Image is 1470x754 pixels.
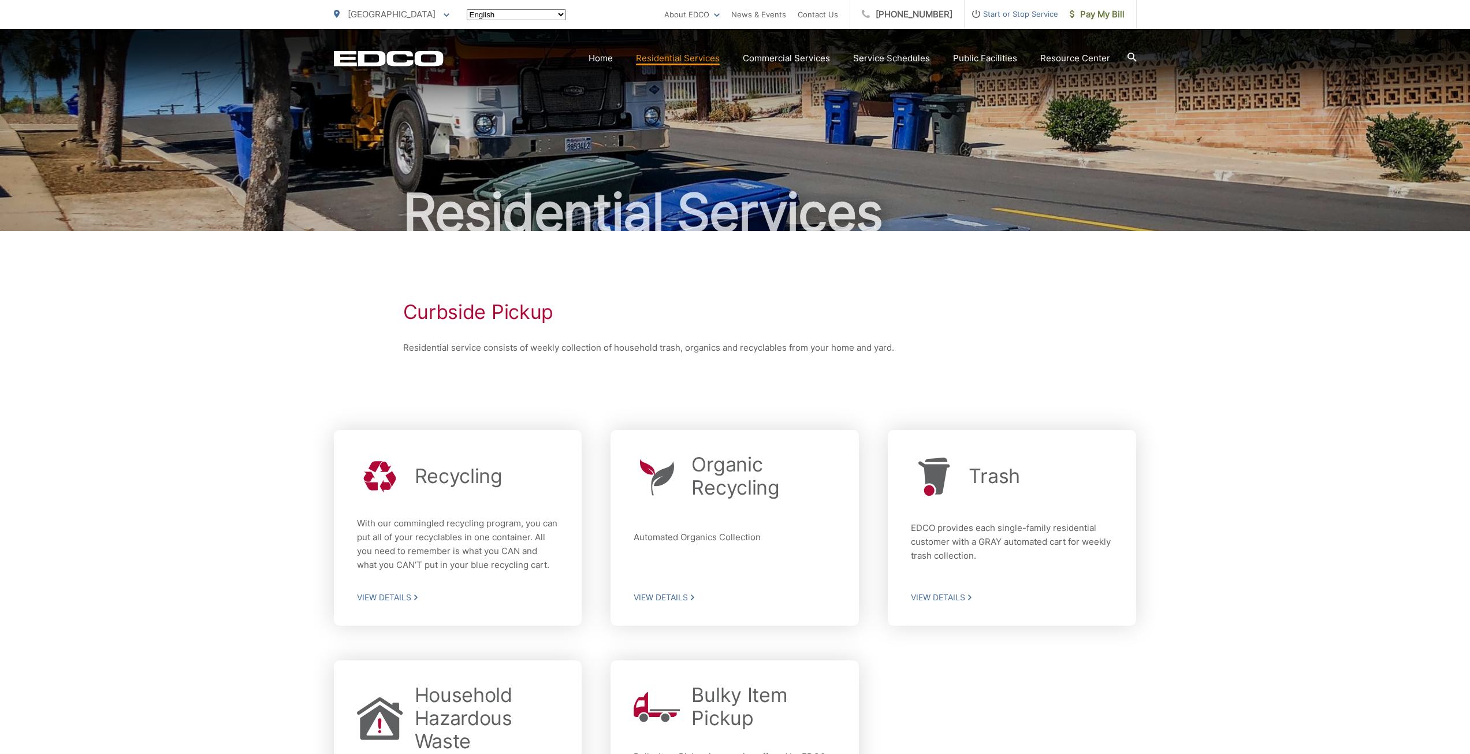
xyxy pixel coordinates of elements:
[334,430,582,626] a: Recycling With our commingled recycling program, you can put all of your recyclables in one conta...
[731,8,786,21] a: News & Events
[888,430,1136,626] a: Trash EDCO provides each single-family residential customer with a GRAY automated cart for weekly...
[611,430,859,626] a: Organic Recycling Automated Organics Collection View Details
[969,465,1020,488] h2: Trash
[743,51,830,65] a: Commercial Services
[691,684,836,730] h2: Bulky Item Pickup
[467,9,566,20] select: Select a language
[334,184,1137,242] h2: Residential Services
[403,300,1067,324] h1: Curbside Pickup
[691,453,836,499] h2: Organic Recycling
[911,521,1113,567] p: EDCO provides each single-family residential customer with a GRAY automated cart for weekly trash...
[634,592,836,603] span: View Details
[334,50,444,66] a: EDCD logo. Return to the homepage.
[664,8,720,21] a: About EDCO
[911,592,1113,603] span: View Details
[415,684,559,753] h2: Household Hazardous Waste
[357,592,559,603] span: View Details
[636,51,720,65] a: Residential Services
[1040,51,1110,65] a: Resource Center
[589,51,613,65] a: Home
[415,465,503,488] h2: Recycling
[953,51,1017,65] a: Public Facilities
[798,8,838,21] a: Contact Us
[403,341,1067,355] p: Residential service consists of weekly collection of household trash, organics and recyclables fr...
[634,530,836,558] p: Automated Organics Collection
[357,517,559,572] p: With our commingled recycling program, you can put all of your recyclables in one container. All ...
[1070,8,1125,21] span: Pay My Bill
[348,9,436,20] span: [GEOGRAPHIC_DATA]
[853,51,930,65] a: Service Schedules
